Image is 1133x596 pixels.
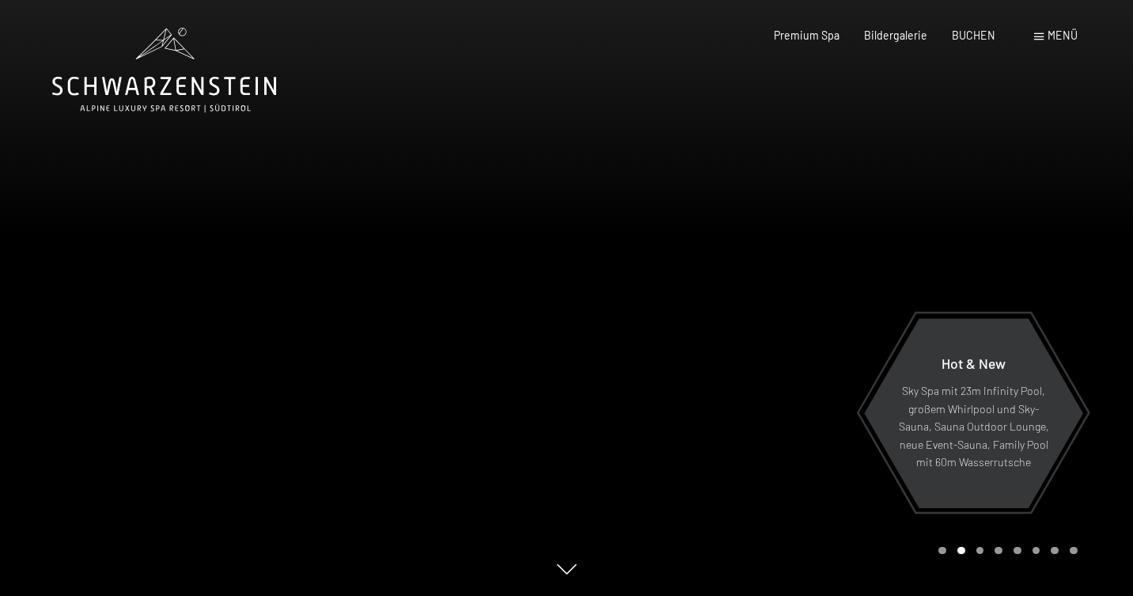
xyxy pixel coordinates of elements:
[1051,547,1059,555] div: Carousel Page 7
[938,547,946,555] div: Carousel Page 1
[957,547,965,555] div: Carousel Page 2 (Current Slide)
[864,28,927,42] a: Bildergalerie
[898,382,1049,472] p: Sky Spa mit 23m Infinity Pool, großem Whirlpool und Sky-Sauna, Sauna Outdoor Lounge, neue Event-S...
[952,28,995,42] a: BUCHEN
[1048,28,1078,42] span: Menü
[1070,547,1078,555] div: Carousel Page 8
[1014,547,1021,555] div: Carousel Page 5
[933,547,1077,555] div: Carousel Pagination
[1033,547,1040,555] div: Carousel Page 6
[976,547,984,555] div: Carousel Page 3
[863,317,1084,509] a: Hot & New Sky Spa mit 23m Infinity Pool, großem Whirlpool und Sky-Sauna, Sauna Outdoor Lounge, ne...
[942,355,1006,372] span: Hot & New
[995,547,1002,555] div: Carousel Page 4
[774,28,839,42] a: Premium Spa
